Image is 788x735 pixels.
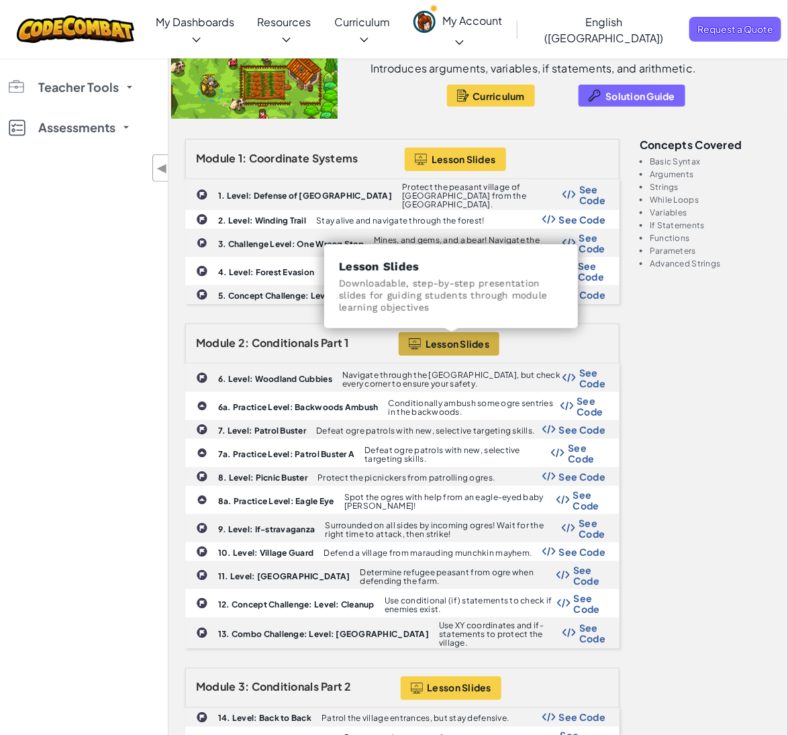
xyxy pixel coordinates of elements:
img: Show Code Logo [556,571,570,580]
span: Lesson Slides [428,683,492,693]
span: My Dashboards [156,15,234,29]
img: IconChallengeLevel.svg [196,372,208,384]
b: 13. Combo Challenge: Level: [GEOGRAPHIC_DATA] [218,629,429,639]
p: Defeat ogre patrols with new, selective targeting skills. [316,426,534,435]
img: IconChallengeLevel.svg [196,424,208,436]
img: Show Code Logo [542,713,556,722]
span: See Code [568,442,605,464]
a: 4. Level: Forest Evasion A headhunter has heard of the hero's harrowing tale and has come to clai... [185,257,620,285]
span: See Code [559,424,606,435]
li: Functions [650,234,771,242]
span: See Code [579,184,605,205]
p: Introduces arguments, variables, if statements, and arithmetic. [371,62,697,75]
p: Defeat ogre patrols with new, selective targeting skills. [364,446,551,463]
span: Module [196,336,236,350]
a: Request a Quote [689,17,781,42]
li: Arguments [650,170,771,179]
button: Solution Guide [579,85,685,107]
img: Show Code Logo [542,472,556,481]
span: English ([GEOGRAPHIC_DATA]) [544,15,663,45]
span: See Code [579,518,605,539]
b: 14. Level: Back to Back [218,714,311,724]
li: Advanced Strings [650,259,771,268]
li: Basic Syntax [650,157,771,166]
b: 1. Level: Defense of [GEOGRAPHIC_DATA] [218,191,392,201]
img: Show Code Logo [560,401,574,411]
a: 5. Concept Challenge: Level: Gem Berries Use XY coordinates to move. Show Code Logo See Code [185,285,620,304]
li: Parameters [650,246,771,255]
b: 12. Concept Challenge: Level: Cleanup [218,599,375,609]
img: IconChallengeLevel.svg [196,597,208,609]
a: 9. Level: If-stravaganza Surrounded on all sides by incoming ogres! Wait for the right time to at... [185,514,620,542]
b: 9. Level: If-stravaganza [218,524,315,534]
a: My Dashboards [144,3,246,56]
img: IconPracticeLevel.svg [197,495,207,505]
b: 7a. Practice Level: Patrol Buster A [218,449,354,459]
span: See Code [573,565,605,586]
span: See Code [579,232,606,254]
span: See Code [579,622,605,644]
span: Solution Guide [605,91,675,101]
img: Show Code Logo [562,190,576,199]
li: Strings [650,183,771,191]
b: 3. Challenge Level: One Wrong Step [218,239,364,249]
span: See Code [559,471,606,482]
img: IconChallengeLevel.svg [196,213,208,226]
a: 10. Level: Village Guard Defend a village from marauding munchkin mayhem. Show Code Logo See Code [185,542,620,561]
p: Conditionally ambush some ogre sentries in the backwoods. [389,399,560,416]
img: Show Code Logo [562,524,575,533]
b: 5. Concept Challenge: Level: Gem Berries [218,291,386,301]
img: CodeCombat logo [17,15,134,43]
p: Determine refugee peasant from ogre when defending the farm. [360,568,557,585]
span: Conditionals Part 2 [252,680,352,694]
img: IconPracticeLevel.svg [197,401,207,411]
b: 2. Level: Winding Trail [218,215,306,226]
img: Show Code Logo [562,238,576,248]
img: avatar [413,11,436,33]
span: Curriculum [335,15,391,29]
h3: Concepts covered [640,139,771,150]
p: Protect the peasant village of [GEOGRAPHIC_DATA] from the [GEOGRAPHIC_DATA]. [402,183,562,209]
p: Patrol the village entrances, but stay defensive. [322,714,509,723]
p: Downloadable, step-by-step presentation slides for guiding students through module learning objec... [339,277,563,313]
span: Conditionals Part 1 [252,336,349,350]
img: IconChallengeLevel.svg [196,712,208,724]
b: 8. Level: Picnic Buster [218,473,307,483]
p: Mines, and gems, and a bear! Navigate the forest and watch your step. [374,236,562,253]
p: Use conditional (if) statements to check if enemies exist. [385,596,557,614]
img: IconChallengeLevel.svg [196,627,208,639]
span: 1: [238,151,247,165]
span: See Code [574,593,605,614]
b: 6. Level: Woodland Cubbies [218,374,332,384]
b: 8a. Practice Level: Eagle Eye [218,496,334,506]
p: Protect the picnickers from patrolling ogres. [317,473,495,482]
span: See Code [559,712,606,723]
img: IconChallengeLevel.svg [196,289,208,301]
span: My Account [442,13,502,48]
img: Show Code Logo [556,495,570,505]
a: 7. Level: Patrol Buster Defeat ogre patrols with new, selective targeting skills. Show Code Logo ... [185,420,620,439]
a: 1. Level: Defense of [GEOGRAPHIC_DATA] Protect the peasant village of [GEOGRAPHIC_DATA] from the ... [185,179,620,210]
button: Lesson Slides [405,148,506,171]
button: Curriculum [447,85,535,107]
p: Stay alive and navigate through the forest! [316,216,485,225]
img: Show Code Logo [542,547,556,556]
li: While Loops [650,195,771,204]
span: Lesson Slides [432,154,496,164]
span: Resources [258,15,311,29]
img: Show Code Logo [542,425,556,434]
span: See Code [577,395,606,417]
span: See Code [579,367,605,389]
span: 2: [238,336,250,350]
a: 8a. Practice Level: Eagle Eye Spot the ogres with help from an eagle-eyed baby [PERSON_NAME]! Sho... [185,486,620,514]
img: Show Code Logo [542,215,556,224]
a: Lesson Slides [399,332,500,356]
a: 3. Challenge Level: One Wrong Step Mines, and gems, and a bear! Navigate the forest and watch you... [185,229,620,257]
li: Variables [650,208,771,217]
img: Show Code Logo [562,628,576,638]
a: 8. Level: Picnic Buster Protect the picnickers from patrolling ogres. Show Code Logo See Code [185,467,620,486]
